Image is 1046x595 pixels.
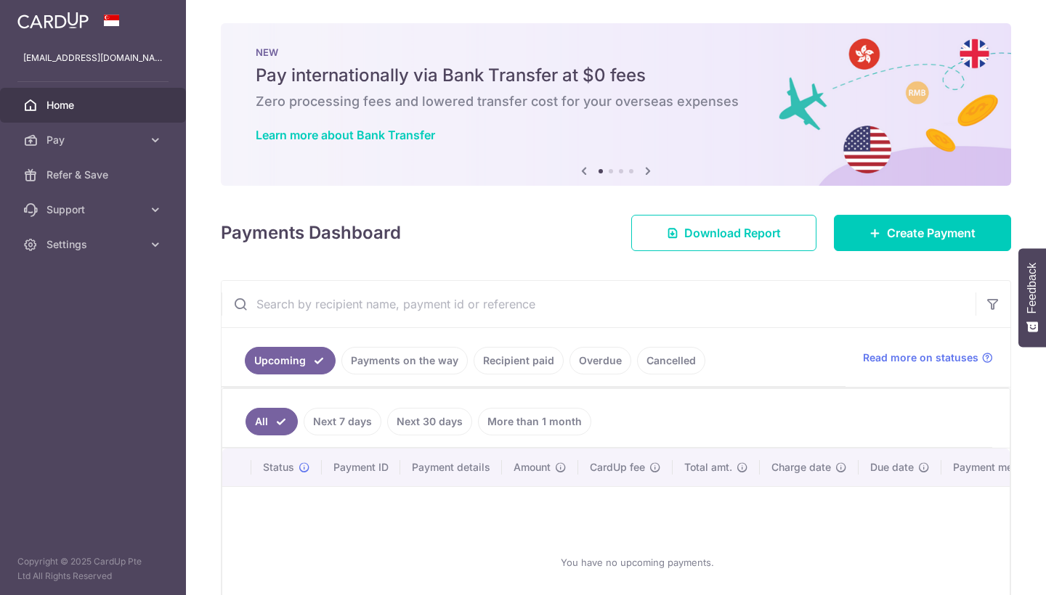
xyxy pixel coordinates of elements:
a: Next 7 days [304,408,381,435]
span: Home [46,98,142,112]
th: Payment details [400,448,502,486]
span: Feedback [1026,263,1039,313]
span: Refer & Save [46,168,142,182]
span: Support [46,202,142,217]
span: Create Payment [887,224,976,242]
h6: Zero processing fees and lowered transfer cost for your overseas expenses [256,93,976,110]
input: Search by recipient name, payment id or reference [222,281,976,327]
span: Download Report [684,224,781,242]
span: Read more on statuses [863,350,978,365]
span: Charge date [771,460,831,475]
button: Feedback - Show survey [1018,248,1046,347]
a: Create Payment [834,215,1011,251]
span: Total amt. [684,460,732,475]
span: Settings [46,237,142,252]
a: Upcoming [245,347,336,374]
a: Overdue [569,347,631,374]
iframe: Opens a widget where you can find more information [952,551,1031,588]
a: Next 30 days [387,408,472,435]
h5: Pay internationally via Bank Transfer at $0 fees [256,64,976,87]
p: [EMAIL_ADDRESS][DOMAIN_NAME] [23,51,163,65]
span: Amount [514,460,551,475]
a: Read more on statuses [863,350,993,365]
img: Bank transfer banner [221,23,1011,186]
a: Payments on the way [341,347,468,374]
a: All [246,408,298,435]
h4: Payments Dashboard [221,220,401,246]
span: CardUp fee [590,460,645,475]
a: Download Report [631,215,816,251]
a: Learn more about Bank Transfer [256,128,435,142]
th: Payment ID [322,448,400,486]
span: Pay [46,133,142,147]
a: More than 1 month [478,408,591,435]
a: Cancelled [637,347,705,374]
a: Recipient paid [474,347,564,374]
span: Due date [870,460,914,475]
img: CardUp [17,12,89,29]
span: Status [263,460,294,475]
p: NEW [256,46,976,58]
